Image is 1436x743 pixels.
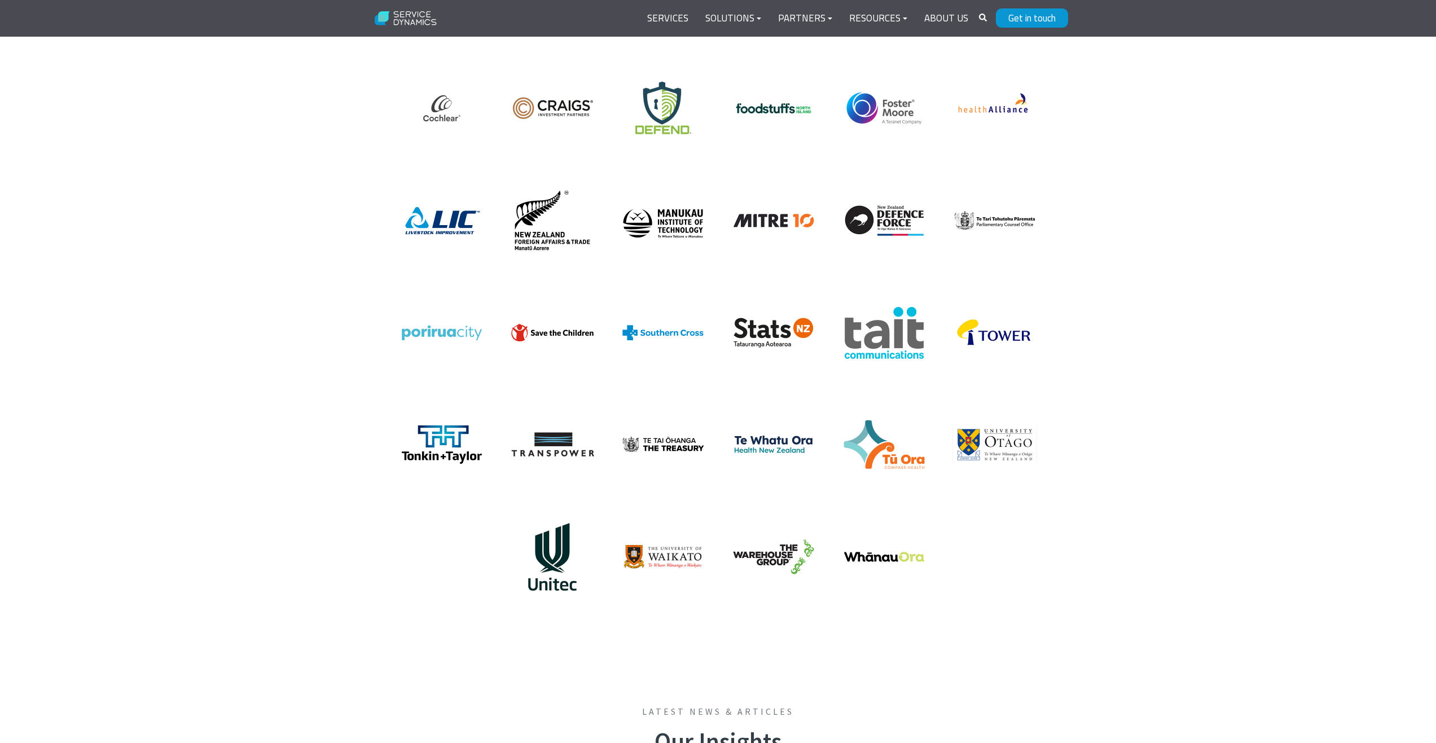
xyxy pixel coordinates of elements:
img: logo_treasury [621,402,705,487]
img: logo_pcc [399,291,484,375]
img: Transpower(3) [510,402,595,487]
img: logo_waikato [621,515,705,599]
img: Livestock Improve [399,178,484,263]
div: Navigation Menu [639,5,977,32]
img: logo_stats [731,291,816,375]
img: Foodstuffs [731,66,816,151]
a: Resources [841,5,916,32]
img: logo_defend [621,66,705,151]
img: logo_MIT [621,178,705,263]
img: Service Dynamics Logo - White [368,4,443,33]
img: logo_mfat [510,178,595,263]
a: Solutions [697,5,770,32]
span: Latest news & articles [380,705,1057,718]
img: logo_unitec [510,515,595,599]
img: logo_tu_ora [842,402,926,487]
img: logo_whanauOra [842,515,926,599]
img: logo_tower [952,291,1037,375]
img: logo_nzdf [842,178,926,263]
img: cochlear-edit [399,66,484,151]
a: Get in touch [996,8,1068,28]
img: logo_savetheChildren [510,291,595,375]
img: logo_craigs [510,66,595,151]
img: University of Otago [952,402,1037,487]
a: Services [639,5,697,32]
a: About Us [916,5,977,32]
img: logo_tait [842,291,926,375]
img: logo_TT [399,402,484,487]
img: logo_t_w_o [731,402,816,487]
img: logo_foster [842,66,926,151]
img: logo_twg [731,515,816,599]
a: Partners [770,5,841,32]
img: logo_sc [621,291,705,375]
img: logo_mitre10 [731,178,816,263]
img: Health Alliance [952,66,1037,151]
img: logo_pco [952,178,1037,263]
